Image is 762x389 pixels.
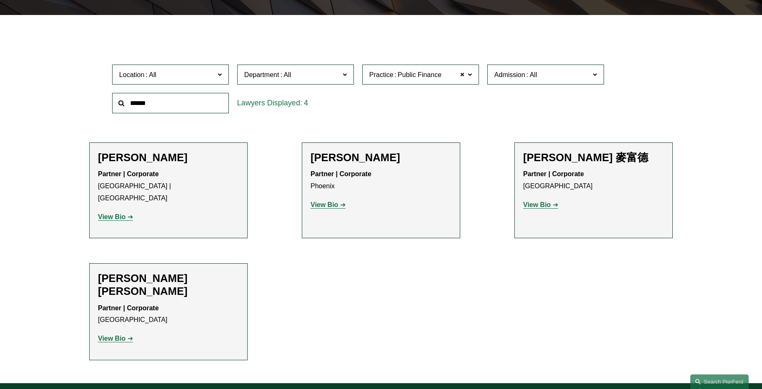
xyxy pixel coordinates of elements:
[98,170,159,177] strong: Partner | Corporate
[311,151,451,164] h2: [PERSON_NAME]
[523,168,664,192] p: [GEOGRAPHIC_DATA]
[244,71,279,78] span: Department
[98,302,239,327] p: [GEOGRAPHIC_DATA]
[98,151,239,164] h2: [PERSON_NAME]
[98,335,133,342] a: View Bio
[98,213,125,220] strong: View Bio
[98,272,239,298] h2: [PERSON_NAME] [PERSON_NAME]
[98,168,239,204] p: [GEOGRAPHIC_DATA] | [GEOGRAPHIC_DATA]
[304,99,308,107] span: 4
[119,71,145,78] span: Location
[98,304,159,312] strong: Partner | Corporate
[311,168,451,192] p: Phoenix
[311,201,346,208] a: View Bio
[311,170,371,177] strong: Partner | Corporate
[523,201,558,208] a: View Bio
[690,374,749,389] a: Search this site
[369,71,394,78] span: Practice
[311,201,338,208] strong: View Bio
[98,335,125,342] strong: View Bio
[398,70,441,80] span: Public Finance
[494,71,525,78] span: Admission
[98,213,133,220] a: View Bio
[523,151,664,164] h2: [PERSON_NAME] 麥富德
[523,170,584,177] strong: Partner | Corporate
[523,201,551,208] strong: View Bio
